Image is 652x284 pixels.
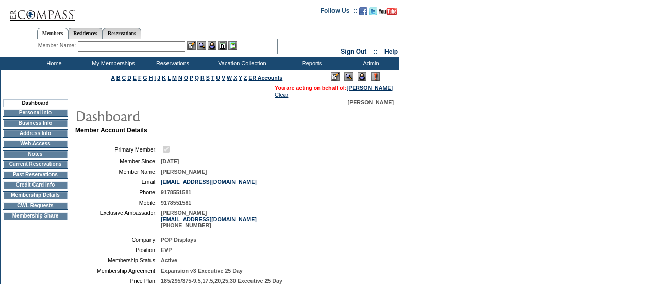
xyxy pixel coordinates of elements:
a: W [227,75,232,81]
a: Residences [68,28,103,39]
a: ER Accounts [248,75,282,81]
img: b_edit.gif [187,41,196,50]
a: C [122,75,126,81]
td: CWL Requests [3,202,68,210]
a: J [157,75,160,81]
td: Phone: [79,189,157,195]
a: B [116,75,121,81]
td: Reservations [142,57,201,70]
a: X [233,75,237,81]
span: EVP [161,247,172,253]
a: S [206,75,210,81]
div: Member Name: [38,41,78,50]
td: Vacation Collection [201,57,281,70]
a: N [178,75,182,81]
a: A [111,75,115,81]
td: Dashboard [3,99,68,107]
img: pgTtlDashboard.gif [75,105,281,126]
img: Log Concern/Member Elevation [371,72,380,81]
td: Price Plan: [79,278,157,284]
span: Expansion v3 Executive 25 Day [161,268,243,274]
a: [EMAIL_ADDRESS][DOMAIN_NAME] [161,216,257,222]
td: Business Info [3,119,68,127]
td: Past Reservations [3,171,68,179]
img: Impersonate [358,72,366,81]
img: Subscribe to our YouTube Channel [379,8,397,15]
img: View Mode [344,72,353,81]
span: [PERSON_NAME] [PHONE_NUMBER] [161,210,257,228]
a: [PERSON_NAME] [347,85,393,91]
span: 9178551581 [161,189,191,195]
a: Q [195,75,199,81]
img: b_calculator.gif [228,41,237,50]
td: Mobile: [79,199,157,206]
a: Y [239,75,242,81]
a: Help [384,48,398,55]
img: Edit Mode [331,72,340,81]
span: 185/295/375-9.5,17.5,20,25,30 Executive 25 Day [161,278,282,284]
td: Follow Us :: [321,6,357,19]
a: Sign Out [341,48,366,55]
a: U [216,75,220,81]
td: Primary Member: [79,144,157,154]
td: Membership Status: [79,257,157,263]
span: [PERSON_NAME] [161,169,207,175]
a: V [222,75,225,81]
span: :: [374,48,378,55]
td: Address Info [3,129,68,138]
a: [EMAIL_ADDRESS][DOMAIN_NAME] [161,179,257,185]
a: Become our fan on Facebook [359,10,367,16]
td: Email: [79,179,157,185]
a: P [190,75,193,81]
td: Membership Details [3,191,68,199]
a: O [184,75,188,81]
a: F [138,75,142,81]
a: Reservations [103,28,141,39]
span: You are acting on behalf of: [275,85,393,91]
a: E [133,75,137,81]
td: Personal Info [3,109,68,117]
a: H [149,75,153,81]
a: Subscribe to our YouTube Channel [379,10,397,16]
img: Follow us on Twitter [369,7,377,15]
a: M [172,75,177,81]
a: Clear [275,92,288,98]
td: Web Access [3,140,68,148]
b: Member Account Details [75,127,147,134]
td: Exclusive Ambassador: [79,210,157,228]
td: Current Reservations [3,160,68,169]
img: Become our fan on Facebook [359,7,367,15]
a: Z [244,75,247,81]
a: T [211,75,215,81]
img: Reservations [218,41,227,50]
img: Impersonate [208,41,216,50]
a: I [154,75,156,81]
a: L [168,75,171,81]
td: Reports [281,57,340,70]
td: Admin [340,57,399,70]
span: [DATE] [161,158,179,164]
td: Position: [79,247,157,253]
span: 9178551581 [161,199,191,206]
td: My Memberships [82,57,142,70]
a: Follow us on Twitter [369,10,377,16]
td: Membership Agreement: [79,268,157,274]
td: Notes [3,150,68,158]
td: Credit Card Info [3,181,68,189]
a: D [127,75,131,81]
span: POP Displays [161,237,196,243]
td: Company: [79,237,157,243]
td: Member Name: [79,169,157,175]
span: [PERSON_NAME] [348,99,394,105]
a: Members [37,28,69,39]
td: Home [23,57,82,70]
a: G [143,75,147,81]
td: Membership Share [3,212,68,220]
td: Member Since: [79,158,157,164]
a: K [162,75,166,81]
a: R [200,75,205,81]
img: View [197,41,206,50]
span: Active [161,257,177,263]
